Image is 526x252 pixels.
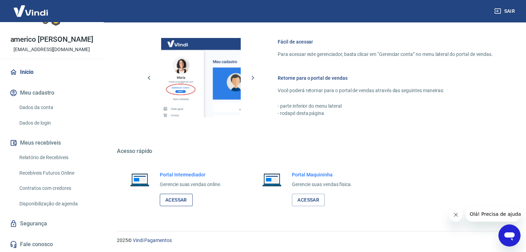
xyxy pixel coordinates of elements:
iframe: Mensagem da empresa [465,206,520,222]
a: Acessar [292,194,325,206]
p: - parte inferior do menu lateral [278,103,493,110]
p: Você poderá retornar para o portal de vendas através das seguintes maneiras: [278,87,493,94]
p: [EMAIL_ADDRESS][DOMAIN_NAME] [13,46,90,53]
span: Olá! Precisa de ajuda? [4,5,58,10]
a: Recebíveis Futuros Online [17,166,95,180]
a: Dados de login [17,116,95,130]
h6: Portal Maquininha [292,171,352,178]
p: Gerencie suas vendas física. [292,181,352,188]
img: Imagem de um notebook aberto [125,171,154,188]
p: 2025 © [117,237,509,244]
a: Contratos com credores [17,181,95,195]
img: Vindi [8,0,53,21]
h6: Portal Intermediador [160,171,221,178]
p: Gerencie suas vendas online. [160,181,221,188]
a: Relatório de Recebíveis [17,151,95,165]
a: Disponibilização de agenda [17,197,95,211]
img: Imagem de um notebook aberto [257,171,286,188]
iframe: Botão para abrir a janela de mensagens [498,224,520,246]
button: Meus recebíveis [8,135,95,151]
h5: Acesso rápido [117,148,509,155]
h6: Retorne para o portal de vendas [278,75,493,81]
p: americo [PERSON_NAME] [10,36,93,43]
p: Para acessar este gerenciador, basta clicar em “Gerenciar conta” no menu lateral do portal de ven... [278,51,493,58]
button: Sair [493,5,518,18]
p: - rodapé desta página [278,110,493,117]
iframe: Fechar mensagem [449,208,463,222]
a: Segurança [8,216,95,231]
img: Imagem da dashboard mostrando o botão de gerenciar conta na sidebar no lado esquerdo [161,38,241,117]
a: Início [8,65,95,80]
h6: Fácil de acessar [278,38,493,45]
button: Meu cadastro [8,85,95,100]
a: Dados da conta [17,100,95,115]
a: Fale conosco [8,237,95,252]
a: Vindi Pagamentos [133,238,172,243]
a: Acessar [160,194,193,206]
